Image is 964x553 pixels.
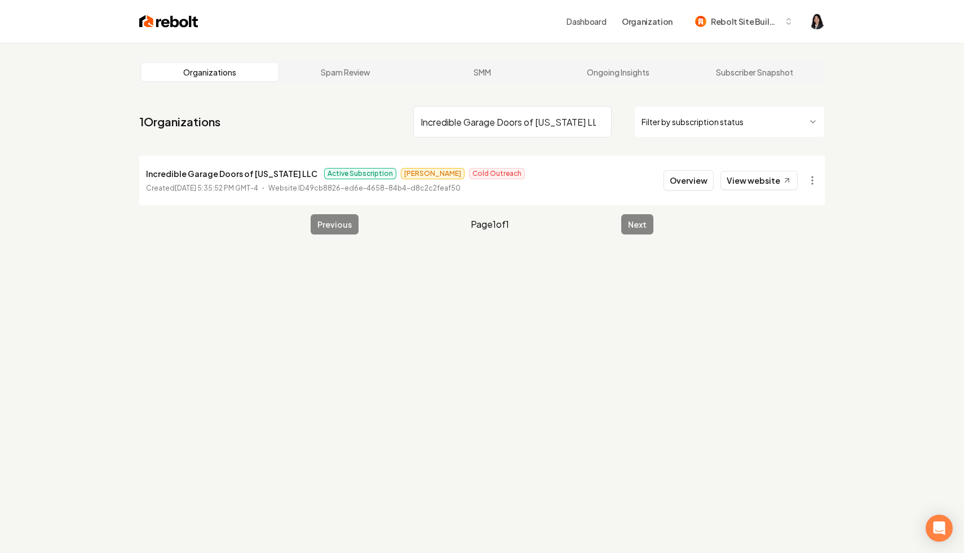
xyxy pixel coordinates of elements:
span: [PERSON_NAME] [401,168,465,179]
span: Rebolt Site Builder [711,16,780,28]
span: Page 1 of 1 [471,218,509,231]
p: Incredible Garage Doors of [US_STATE] LLC [146,167,317,180]
p: Created [146,183,258,194]
a: Dashboard [567,16,606,27]
img: Rebolt Site Builder [695,16,706,27]
p: Website ID 49cb8826-ed6e-4658-84b4-d8c2c2feaf50 [268,183,461,194]
a: Subscriber Snapshot [686,63,823,81]
a: SMM [414,63,550,81]
button: Open user button [809,14,825,29]
a: Spam Review [278,63,414,81]
time: [DATE] 5:35:52 PM GMT-4 [175,184,258,192]
span: Active Subscription [324,168,396,179]
a: Ongoing Insights [550,63,687,81]
img: Rebolt Logo [139,14,198,29]
img: Haley Paramoure [809,14,825,29]
button: Overview [664,170,714,191]
input: Search by name or ID [413,106,612,138]
a: View website [720,171,798,190]
button: Organization [615,11,679,32]
a: 1Organizations [139,114,220,130]
div: Open Intercom Messenger [926,515,953,542]
span: Cold Outreach [469,168,525,179]
a: Organizations [141,63,278,81]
